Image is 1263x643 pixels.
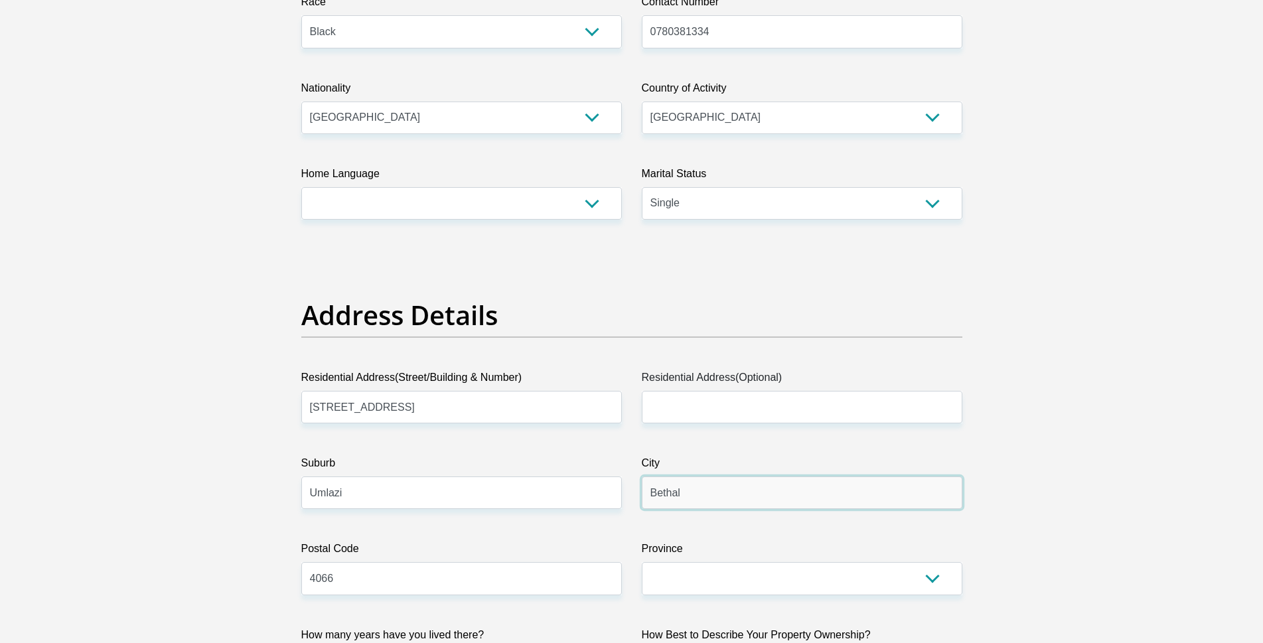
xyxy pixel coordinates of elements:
label: Country of Activity [642,80,962,102]
input: Valid residential address [301,391,622,423]
select: Please Select a Province [642,562,962,595]
label: Nationality [301,80,622,102]
label: Home Language [301,166,622,187]
input: Suburb [301,476,622,509]
input: Contact Number [642,15,962,48]
label: Suburb [301,455,622,476]
label: City [642,455,962,476]
input: City [642,476,962,509]
label: Residential Address(Street/Building & Number) [301,370,622,391]
input: Address line 2 (Optional) [642,391,962,423]
label: Marital Status [642,166,962,187]
label: Postal Code [301,541,622,562]
label: Province [642,541,962,562]
label: Residential Address(Optional) [642,370,962,391]
input: Postal Code [301,562,622,595]
h2: Address Details [301,299,962,331]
